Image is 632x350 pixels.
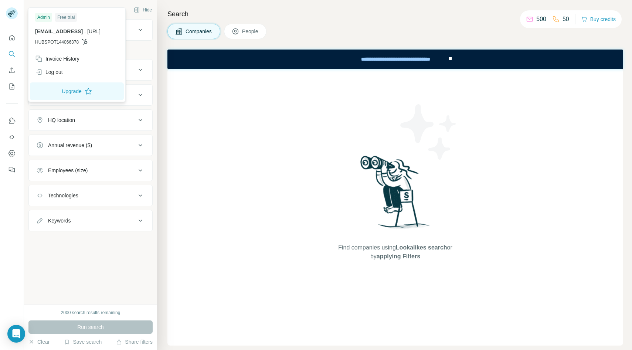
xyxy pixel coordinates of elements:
div: Invoice History [35,55,79,62]
button: Search [6,47,18,61]
button: Quick start [6,31,18,44]
div: New search [28,7,52,13]
button: Feedback [6,163,18,176]
span: Lookalikes search [396,244,447,251]
button: Buy credits [581,14,616,24]
div: Log out [35,68,63,76]
div: HQ location [48,116,75,124]
span: [EMAIL_ADDRESS] [35,28,83,34]
div: Annual revenue ($) [48,142,92,149]
span: Companies [186,28,213,35]
button: Clear [28,338,50,346]
button: Enrich CSV [6,64,18,77]
div: Employees (size) [48,167,88,174]
button: Dashboard [6,147,18,160]
span: HUBSPOT144066378 [35,39,79,45]
div: Free trial [55,13,77,22]
button: HQ location [29,111,152,129]
h4: Search [167,9,623,19]
button: Share filters [116,338,153,346]
div: Admin [35,13,52,22]
button: Employees (size) [29,162,152,179]
div: Technologies [48,192,78,199]
span: applying Filters [377,253,420,259]
button: Annual revenue ($) [29,136,152,154]
div: Keywords [48,217,71,224]
img: Surfe Illustration - Stars [395,99,462,165]
span: . [84,28,86,34]
button: Hide [129,4,157,16]
div: 2000 search results remaining [61,309,120,316]
button: Save search [64,338,102,346]
button: Technologies [29,187,152,204]
span: Find companies using or by [336,243,454,261]
button: Keywords [29,212,152,230]
p: 50 [563,15,569,24]
button: Use Surfe on LinkedIn [6,114,18,128]
span: People [242,28,259,35]
button: My lists [6,80,18,93]
span: [URL] [87,28,101,34]
img: Surfe Illustration - Woman searching with binoculars [357,154,434,236]
button: Upgrade [30,82,124,100]
button: Use Surfe API [6,130,18,144]
div: Open Intercom Messenger [7,325,25,343]
p: 500 [536,15,546,24]
iframe: Banner [167,50,623,69]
